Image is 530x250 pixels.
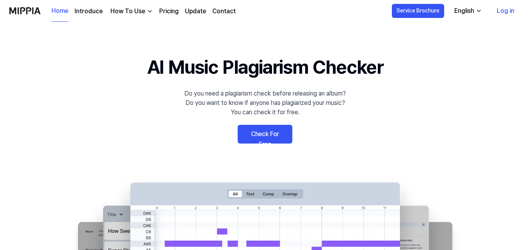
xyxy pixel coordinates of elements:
[185,7,206,16] a: Update
[147,53,383,81] h1: AI Music Plagiarism Checker
[184,89,346,117] div: Do you need a plagiarism check before releasing an album? Do you want to know if anyone has plagi...
[392,4,444,18] button: Service Brochure
[52,0,68,22] a: Home
[75,7,103,16] a: Introduce
[109,7,147,16] div: How To Use
[448,3,487,19] button: English
[109,7,153,16] button: How To Use
[212,7,236,16] a: Contact
[238,125,292,144] a: Check For Free
[159,7,179,16] a: Pricing
[147,8,153,14] img: down
[453,6,476,16] div: English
